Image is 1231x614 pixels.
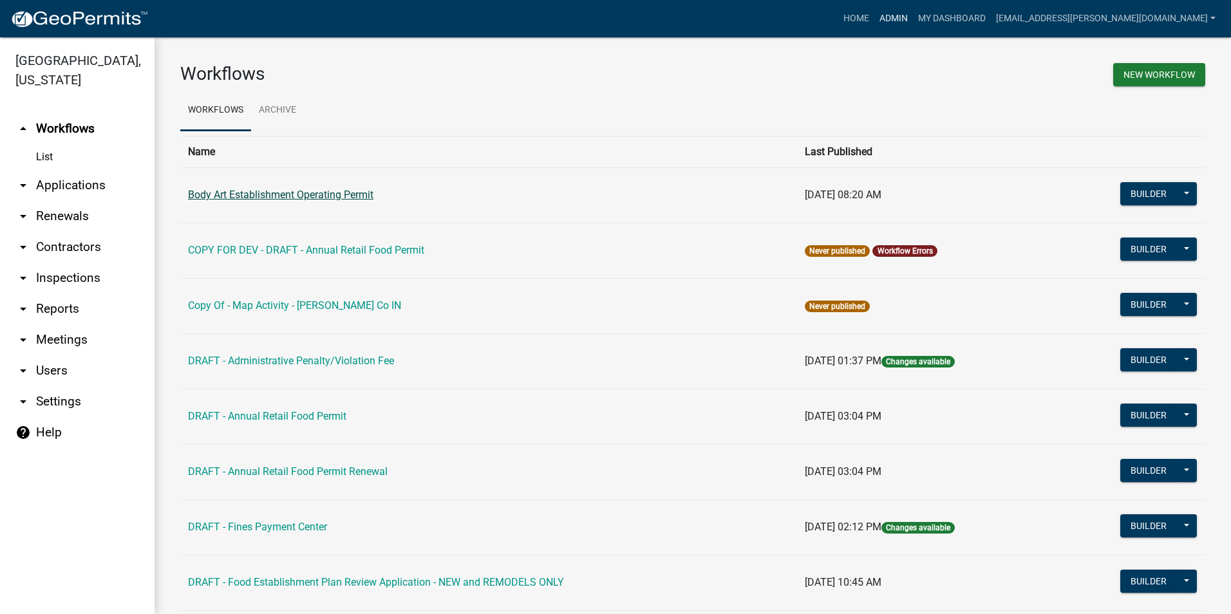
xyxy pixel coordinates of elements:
[15,178,31,193] i: arrow_drop_down
[188,244,424,256] a: COPY FOR DEV - DRAFT - Annual Retail Food Permit
[1120,404,1177,427] button: Builder
[805,355,881,367] span: [DATE] 01:37 PM
[1120,514,1177,537] button: Builder
[15,363,31,378] i: arrow_drop_down
[15,332,31,348] i: arrow_drop_down
[180,136,797,167] th: Name
[913,6,991,31] a: My Dashboard
[188,521,327,533] a: DRAFT - Fines Payment Center
[1120,348,1177,371] button: Builder
[1120,293,1177,316] button: Builder
[805,465,881,478] span: [DATE] 03:04 PM
[188,576,564,588] a: DRAFT - Food Establishment Plan Review Application - NEW and REMODELS ONLY
[838,6,874,31] a: Home
[1113,63,1205,86] button: New Workflow
[180,63,683,85] h3: Workflows
[1120,459,1177,482] button: Builder
[805,189,881,201] span: [DATE] 08:20 AM
[188,299,401,312] a: Copy Of - Map Activity - [PERSON_NAME] Co IN
[15,209,31,224] i: arrow_drop_down
[1120,237,1177,261] button: Builder
[1120,182,1177,205] button: Builder
[1120,570,1177,593] button: Builder
[881,522,955,534] span: Changes available
[15,425,31,440] i: help
[805,576,881,588] span: [DATE] 10:45 AM
[878,247,933,256] a: Workflow Errors
[188,355,394,367] a: DRAFT - Administrative Penalty/Violation Fee
[805,521,881,533] span: [DATE] 02:12 PM
[797,136,1058,167] th: Last Published
[881,356,955,367] span: Changes available
[15,270,31,286] i: arrow_drop_down
[15,301,31,317] i: arrow_drop_down
[805,301,870,312] span: Never published
[805,410,881,422] span: [DATE] 03:04 PM
[15,239,31,255] i: arrow_drop_down
[15,394,31,409] i: arrow_drop_down
[188,465,388,478] a: DRAFT - Annual Retail Food Permit Renewal
[805,245,870,257] span: Never published
[251,90,304,131] a: Archive
[188,410,346,422] a: DRAFT - Annual Retail Food Permit
[180,90,251,131] a: Workflows
[15,121,31,136] i: arrow_drop_up
[991,6,1221,31] a: [EMAIL_ADDRESS][PERSON_NAME][DOMAIN_NAME]
[874,6,913,31] a: Admin
[188,189,373,201] a: Body Art Establishment Operating Permit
